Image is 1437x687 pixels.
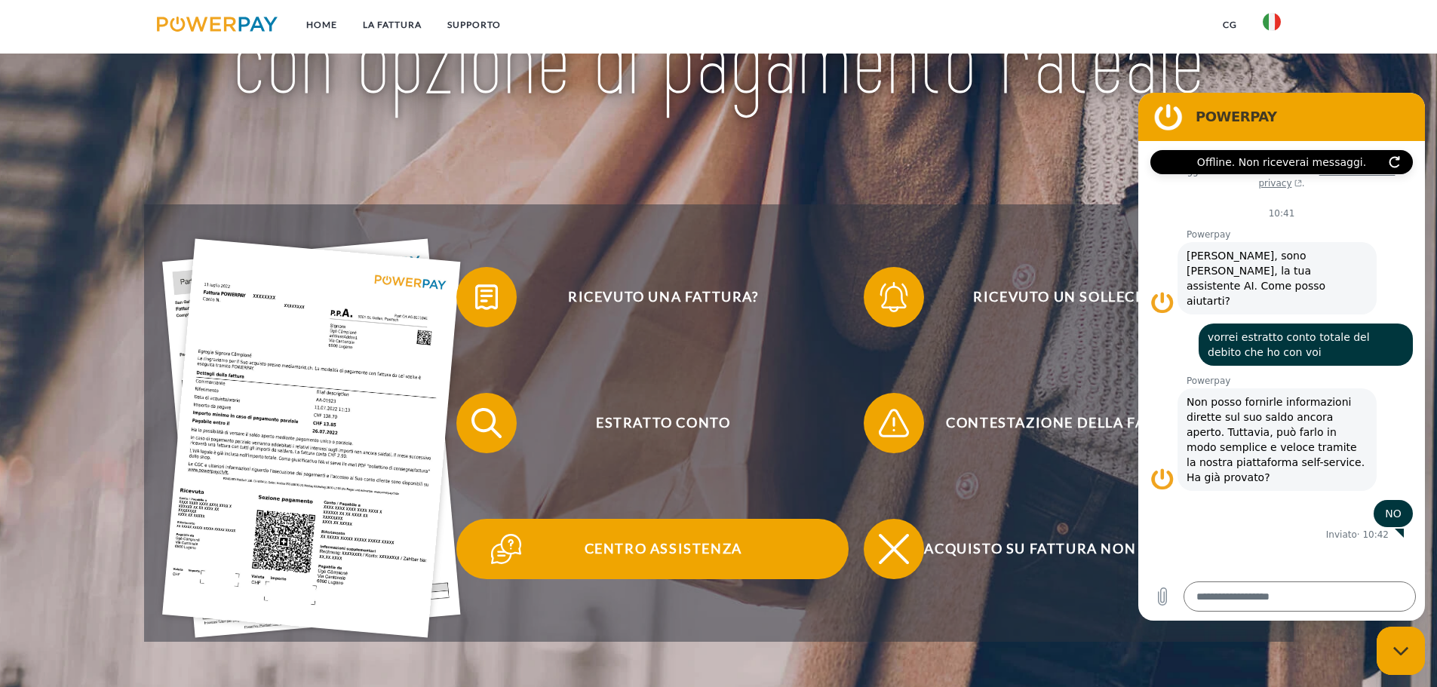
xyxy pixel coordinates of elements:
[1210,11,1250,38] a: CG
[468,278,505,316] img: qb_bill.svg
[293,11,350,38] a: Home
[157,17,278,32] img: logo-powerpay.svg
[478,393,848,453] span: Estratto conto
[434,11,514,38] a: Supporto
[456,519,849,579] button: Centro assistenza
[456,393,849,453] button: Estratto conto
[1138,93,1425,621] iframe: Finestra di messaggistica
[350,11,434,38] a: LA FATTURA
[468,404,505,442] img: qb_search.svg
[875,530,913,568] img: qb_close.svg
[864,519,1256,579] button: Acquisto su fattura non possibile
[864,393,1256,453] button: Contestazione della fattura
[875,278,913,316] img: qb_bell.svg
[875,404,913,442] img: qb_warning.svg
[162,239,461,638] img: single_invoice_powerpay_it.jpg
[456,267,849,327] button: Ricevuto una fattura?
[1263,13,1281,31] img: it
[1377,627,1425,675] iframe: Pulsante per aprire la finestra di messaggistica, conversazione in corso
[886,519,1255,579] span: Acquisto su fattura non possibile
[864,267,1256,327] button: Ricevuto un sollecito?
[487,530,525,568] img: qb_help.svg
[478,267,848,327] span: Ricevuto una fattura?
[886,393,1255,453] span: Contestazione della fattura
[478,519,848,579] span: Centro assistenza
[886,267,1255,327] span: Ricevuto un sollecito?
